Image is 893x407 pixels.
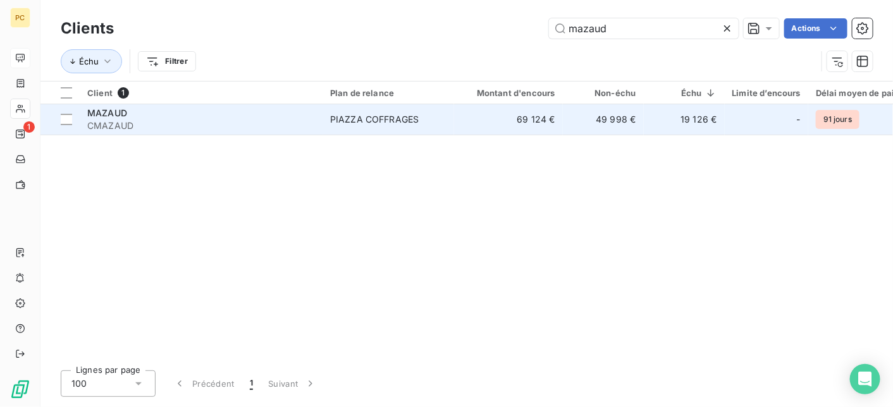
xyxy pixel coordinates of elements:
div: Montant d'encours [462,88,555,98]
span: 1 [118,87,129,99]
span: MAZAUD [87,107,127,118]
span: - [797,113,801,126]
span: Échu [79,56,99,66]
div: Plan de relance [330,88,446,98]
button: Actions [784,18,847,39]
span: CMAZAUD [87,119,315,132]
td: 19 126 € [644,104,725,135]
input: Rechercher [549,18,739,39]
div: Échu [651,88,717,98]
button: Filtrer [138,51,196,71]
span: 91 jours [816,110,859,129]
div: Limite d’encours [732,88,801,98]
span: 1 [250,377,253,390]
div: Open Intercom Messenger [850,364,880,394]
span: 1 [23,121,35,133]
h3: Clients [61,17,114,40]
button: 1 [242,370,261,397]
div: Non-échu [570,88,636,98]
button: Suivant [261,370,324,397]
div: PIAZZA COFFRAGES [330,113,419,126]
td: 69 124 € [454,104,563,135]
td: 49 998 € [563,104,644,135]
span: Client [87,88,113,98]
div: PC [10,8,30,28]
button: Échu [61,49,122,73]
button: Précédent [166,370,242,397]
span: 100 [71,377,87,390]
img: Logo LeanPay [10,379,30,399]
